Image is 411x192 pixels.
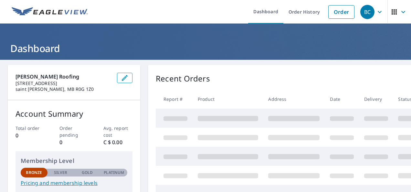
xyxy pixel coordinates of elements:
th: Date [325,90,359,109]
p: [STREET_ADDRESS] [16,80,112,86]
p: 0 [16,132,45,139]
p: Silver [54,170,68,176]
img: EV Logo [12,7,88,17]
p: Gold [82,170,93,176]
th: Product [193,90,263,109]
p: [PERSON_NAME] roofing [16,73,112,80]
p: C $ 0.00 [103,138,133,146]
a: Order [328,5,354,19]
div: BC [360,5,374,19]
p: Bronze [26,170,42,176]
p: Avg. report cost [103,125,133,138]
p: Platinum [104,170,124,176]
p: Total order [16,125,45,132]
p: Recent Orders [156,73,210,84]
th: Address [263,90,325,109]
th: Delivery [359,90,393,109]
p: Membership Level [21,156,127,165]
a: Pricing and membership levels [21,179,127,187]
p: 0 [59,138,89,146]
th: Report # [156,90,193,109]
p: saint [PERSON_NAME], MB R0G 1Z0 [16,86,112,92]
p: Order pending [59,125,89,138]
p: Account Summary [16,108,132,120]
h1: Dashboard [8,42,403,55]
